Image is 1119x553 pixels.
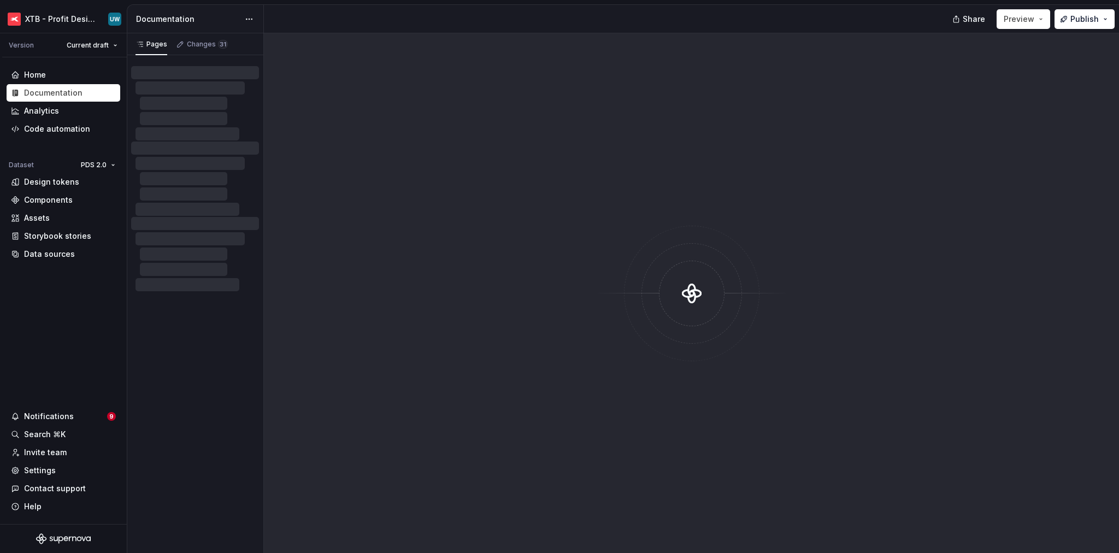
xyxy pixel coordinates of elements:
div: Help [24,501,42,512]
span: Publish [1070,14,1099,25]
div: Search ⌘K [24,429,66,440]
span: 9 [107,412,116,421]
a: Settings [7,462,120,479]
button: Help [7,498,120,515]
div: Code automation [24,123,90,134]
div: UW [110,15,120,23]
a: Analytics [7,102,120,120]
button: Search ⌘K [7,426,120,443]
a: Home [7,66,120,84]
span: Share [963,14,985,25]
div: Home [24,69,46,80]
span: PDS 2.0 [81,161,107,169]
a: Storybook stories [7,227,120,245]
span: 31 [218,40,228,49]
span: Current draft [67,41,109,50]
button: XTB - Profit Design SystemUW [2,7,125,31]
button: Publish [1055,9,1115,29]
svg: Supernova Logo [36,533,91,544]
div: Analytics [24,105,59,116]
a: Assets [7,209,120,227]
button: Preview [997,9,1050,29]
a: Design tokens [7,173,120,191]
button: Share [947,9,992,29]
div: Changes [187,40,228,49]
a: Invite team [7,444,120,461]
a: Code automation [7,120,120,138]
div: Contact support [24,483,86,494]
button: Notifications9 [7,408,120,425]
div: Components [24,195,73,205]
div: Documentation [24,87,83,98]
div: Settings [24,465,56,476]
button: Current draft [62,38,122,53]
button: PDS 2.0 [76,157,120,173]
a: Data sources [7,245,120,263]
div: Storybook stories [24,231,91,242]
div: Assets [24,213,50,223]
div: Data sources [24,249,75,260]
a: Documentation [7,84,120,102]
div: Pages [136,40,167,49]
div: Dataset [9,161,34,169]
div: Design tokens [24,177,79,187]
div: Version [9,41,34,50]
div: Documentation [136,14,239,25]
img: 69bde2f7-25a0-4577-ad58-aa8b0b39a544.png [8,13,21,26]
button: Contact support [7,480,120,497]
div: Invite team [24,447,67,458]
a: Components [7,191,120,209]
span: Preview [1004,14,1034,25]
div: XTB - Profit Design System [25,14,95,25]
div: Notifications [24,411,74,422]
